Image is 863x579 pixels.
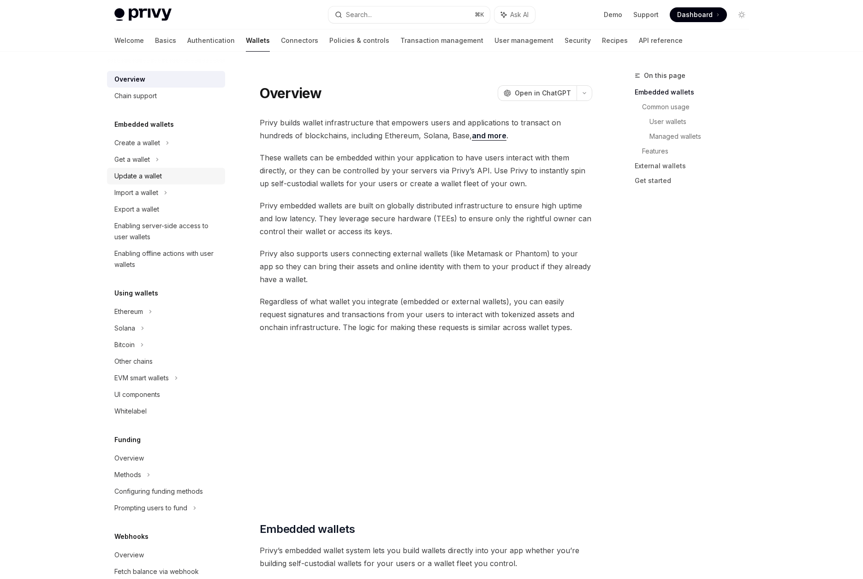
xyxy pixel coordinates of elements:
[114,453,144,464] div: Overview
[114,288,158,299] h5: Using wallets
[107,201,225,218] a: Export a wallet
[260,116,592,142] span: Privy builds wallet infrastructure that empowers users and applications to transact on hundreds o...
[114,531,149,542] h5: Webhooks
[602,30,628,52] a: Recipes
[114,30,144,52] a: Welcome
[260,247,592,286] span: Privy also supports users connecting external wallets (like Metamask or Phantom) to your app so t...
[107,353,225,370] a: Other chains
[281,30,318,52] a: Connectors
[107,218,225,245] a: Enabling server-side access to user wallets
[114,90,157,101] div: Chain support
[642,100,756,114] a: Common usage
[107,386,225,403] a: UI components
[114,434,141,445] h5: Funding
[734,7,749,22] button: Toggle dark mode
[635,173,756,188] a: Get started
[114,372,169,384] div: EVM smart wallets
[114,137,160,148] div: Create a wallet
[114,187,158,198] div: Import a wallet
[114,74,145,85] div: Overview
[114,204,159,215] div: Export a wallet
[329,30,389,52] a: Policies & controls
[114,389,160,400] div: UI components
[565,30,591,52] a: Security
[260,295,592,334] span: Regardless of what wallet you integrate (embedded or external wallets), you can easily request si...
[114,566,199,577] div: Fetch balance via webhook
[114,220,220,242] div: Enabling server-side access to user wallets
[677,10,713,19] span: Dashboard
[670,7,727,22] a: Dashboard
[107,403,225,419] a: Whitelabel
[114,323,135,334] div: Solana
[633,10,659,19] a: Support
[107,245,225,273] a: Enabling offline actions with user wallets
[107,483,225,500] a: Configuring funding methods
[635,85,756,100] a: Embedded wallets
[114,502,187,514] div: Prompting users to fund
[604,10,622,19] a: Demo
[107,450,225,467] a: Overview
[494,6,535,23] button: Ask AI
[114,119,174,130] h5: Embedded wallets
[114,356,153,367] div: Other chains
[114,248,220,270] div: Enabling offline actions with user wallets
[346,9,372,20] div: Search...
[472,131,506,141] a: and more
[114,549,144,561] div: Overview
[114,154,150,165] div: Get a wallet
[649,114,756,129] a: User wallets
[644,70,685,81] span: On this page
[155,30,176,52] a: Basics
[114,306,143,317] div: Ethereum
[114,469,141,480] div: Methods
[246,30,270,52] a: Wallets
[635,159,756,173] a: External wallets
[107,88,225,104] a: Chain support
[510,10,529,19] span: Ask AI
[114,486,203,497] div: Configuring funding methods
[114,171,162,182] div: Update a wallet
[260,151,592,190] span: These wallets can be embedded within your application to have users interact with them directly, ...
[649,129,756,144] a: Managed wallets
[642,144,756,159] a: Features
[114,339,135,350] div: Bitcoin
[260,544,592,570] span: Privy’s embedded wallet system lets you build wallets directly into your app whether you’re build...
[639,30,683,52] a: API reference
[475,11,484,18] span: ⌘ K
[515,89,571,98] span: Open in ChatGPT
[260,85,322,101] h1: Overview
[328,6,490,23] button: Search...⌘K
[260,199,592,238] span: Privy embedded wallets are built on globally distributed infrastructure to ensure high uptime and...
[114,8,172,21] img: light logo
[260,349,592,500] img: images/walletoverview.png
[494,30,554,52] a: User management
[260,522,355,537] span: Embedded wallets
[400,30,483,52] a: Transaction management
[498,85,577,101] button: Open in ChatGPT
[187,30,235,52] a: Authentication
[107,168,225,184] a: Update a wallet
[114,406,147,417] div: Whitelabel
[107,71,225,88] a: Overview
[107,547,225,563] a: Overview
